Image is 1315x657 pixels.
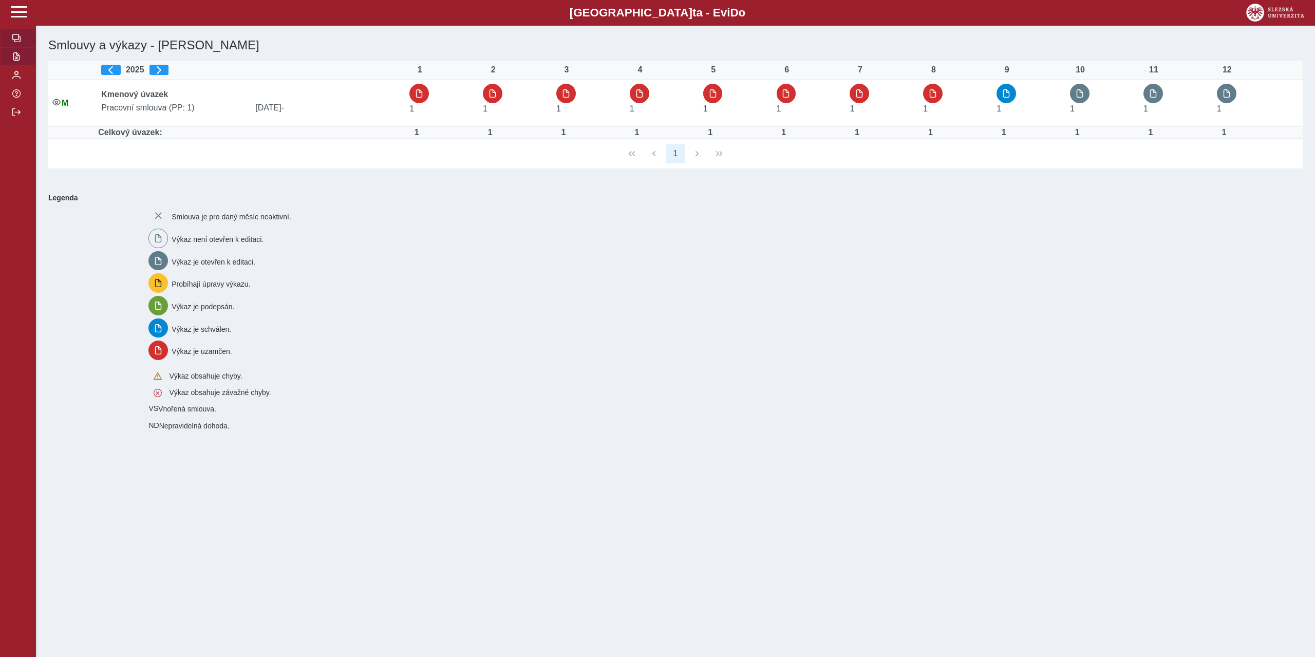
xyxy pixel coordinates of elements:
div: 2025 [101,65,401,75]
div: Úvazek : 8 h / den. 40 h / týden. [1140,128,1161,137]
span: Úvazek : 8 h / den. 40 h / týden. [630,104,634,113]
b: [GEOGRAPHIC_DATA] a - Evi [31,6,1284,20]
span: Úvazek : 8 h / den. 40 h / týden. [1143,104,1148,113]
span: Výkaz obsahuje závažné chyby. [169,388,271,397]
div: Úvazek : 8 h / den. 40 h / týden. [774,128,794,137]
div: Úvazek : 8 h / den. 40 h / týden. [627,128,647,137]
div: 2 [483,65,503,74]
span: o [739,6,746,19]
div: Úvazek : 8 h / den. 40 h / týden. [406,128,427,137]
div: 5 [703,65,724,74]
h1: Smlouvy a výkazy - [PERSON_NAME] [44,34,1096,57]
span: Úvazek : 8 h / den. 40 h / týden. [483,104,487,113]
td: Celkový úvazek: [97,127,405,139]
div: 7 [850,65,870,74]
span: Úvazek : 8 h / den. 40 h / týden. [850,104,854,113]
span: Výkaz je schválen. [172,325,231,333]
span: Výkaz není otevřen k editaci. [172,235,264,243]
div: 11 [1143,65,1164,74]
div: 4 [630,65,650,74]
div: 10 [1070,65,1091,74]
span: Úvazek : 8 h / den. 40 h / týden. [997,104,1001,113]
div: Úvazek : 8 h / den. 40 h / týden. [1214,128,1234,137]
span: - [281,103,284,112]
span: Výkaz je podepsán. [172,303,234,311]
div: 6 [777,65,797,74]
div: Úvazek : 8 h / den. 40 h / týden. [480,128,500,137]
button: 1 [666,144,685,163]
div: Úvazek : 8 h / den. 40 h / týden. [553,128,574,137]
div: 9 [997,65,1017,74]
div: Úvazek : 8 h / den. 40 h / týden. [700,128,721,137]
span: t [692,6,696,19]
i: Smlouva je aktivní [52,98,61,106]
span: Výkaz obsahuje chyby. [169,372,242,380]
span: Úvazek : 8 h / den. 40 h / týden. [1217,104,1222,113]
span: D [730,6,738,19]
div: 12 [1217,65,1237,74]
div: Úvazek : 8 h / den. 40 h / týden. [847,128,867,137]
span: Nepravidelná dohoda. [159,422,230,430]
img: logo_web_su.png [1246,4,1304,22]
span: Úvazek : 8 h / den. 40 h / týden. [1070,104,1075,113]
span: [DATE] [251,103,405,112]
span: Úvazek : 8 h / den. 40 h / týden. [556,104,561,113]
span: Úvazek : 8 h / den. 40 h / týden. [703,104,708,113]
span: Výkaz je uzamčen. [172,347,232,355]
div: Úvazek : 8 h / den. 40 h / týden. [1067,128,1087,137]
span: Probíhají úpravy výkazu. [172,280,250,288]
span: Smlouva vnořená do kmene [148,404,158,412]
span: Pracovní smlouva (PP: 1) [97,103,251,112]
div: 1 [409,65,430,74]
b: Legenda [44,190,1299,206]
span: Údaje souhlasí s údaji v Magionu [62,99,68,107]
span: Výkaz je otevřen k editaci. [172,257,255,266]
div: 3 [556,65,577,74]
span: Vnořená smlouva. [158,405,216,413]
span: Úvazek : 8 h / den. 40 h / týden. [923,104,928,113]
span: Úvazek : 8 h / den. 40 h / týden. [409,104,414,113]
span: Smlouva vnořená do kmene [148,421,159,429]
div: 8 [923,65,944,74]
div: Úvazek : 8 h / den. 40 h / týden. [920,128,941,137]
span: Úvazek : 8 h / den. 40 h / týden. [777,104,781,113]
b: Kmenový úvazek [101,90,168,99]
div: Úvazek : 8 h / den. 40 h / týden. [993,128,1014,137]
span: Smlouva je pro daný měsíc neaktivní. [172,213,291,221]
